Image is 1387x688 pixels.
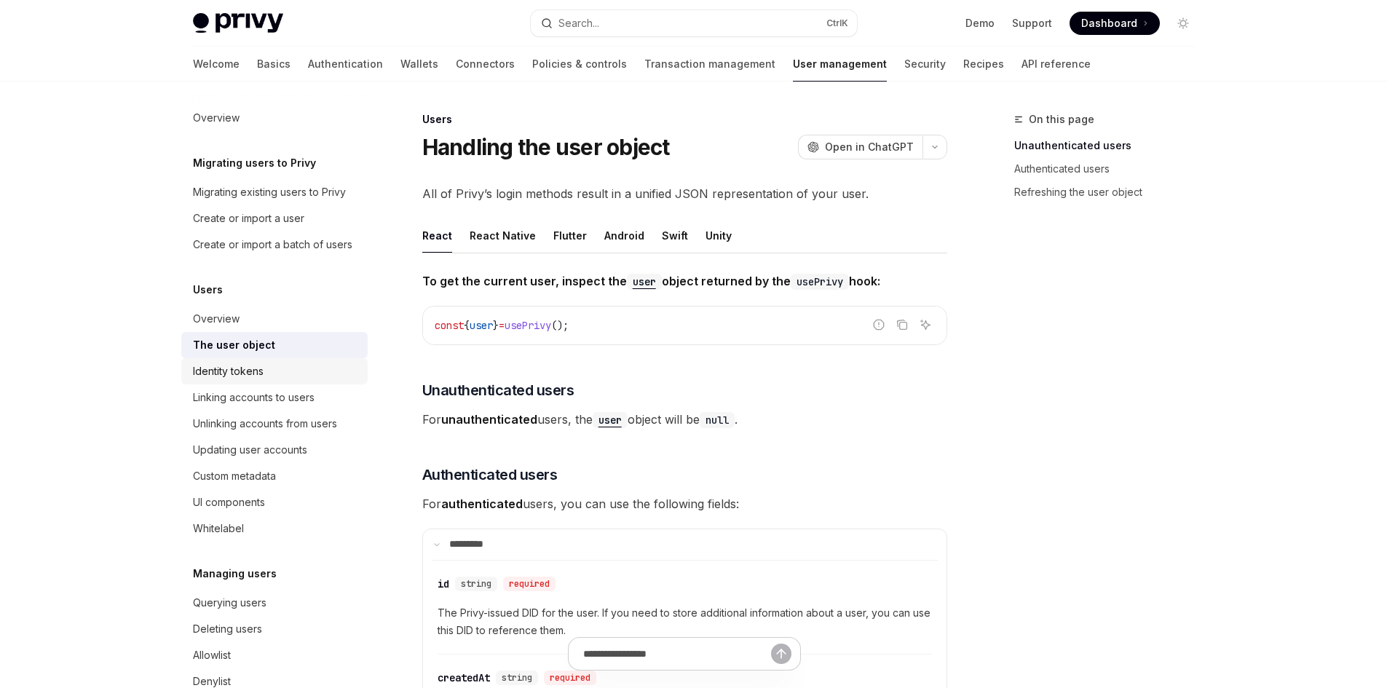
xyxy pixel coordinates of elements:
h5: Users [193,281,223,298]
button: Report incorrect code [869,315,888,334]
div: Whitelabel [193,520,244,537]
a: Migrating existing users to Privy [181,179,368,205]
a: Security [904,47,946,82]
button: Open search [531,10,857,36]
span: Open in ChatGPT [825,140,914,154]
a: user [593,412,628,427]
div: id [438,577,449,591]
span: The Privy-issued DID for the user. If you need to store additional information about a user, you ... [438,604,932,639]
h1: Handling the user object [422,134,670,160]
strong: To get the current user, inspect the object returned by the hook: [422,274,880,288]
input: Ask a question... [583,638,771,670]
div: Custom metadata [193,467,276,485]
a: UI components [181,489,368,515]
button: Unity [706,218,732,253]
code: usePrivy [791,274,849,290]
a: Overview [181,306,368,332]
div: Search... [558,15,599,32]
a: The user object [181,332,368,358]
a: Create or import a batch of users [181,232,368,258]
span: Ctrl K [826,17,848,29]
span: = [499,319,505,332]
button: Open in ChatGPT [798,135,922,159]
span: For users, you can use the following fields: [422,494,947,514]
span: Unauthenticated users [422,380,574,400]
span: On this page [1029,111,1094,128]
button: Android [604,218,644,253]
div: Create or import a user [193,210,304,227]
strong: unauthenticated [441,412,537,427]
div: Deleting users [193,620,262,638]
div: Users [422,112,947,127]
a: Identity tokens [181,358,368,384]
span: usePrivy [505,319,551,332]
a: Basics [257,47,291,82]
div: Querying users [193,594,266,612]
a: Authenticated users [1014,157,1206,181]
div: UI components [193,494,265,511]
h5: Managing users [193,565,277,582]
button: Swift [662,218,688,253]
a: User management [793,47,887,82]
a: Create or import a user [181,205,368,232]
a: Connectors [456,47,515,82]
a: Unlinking accounts from users [181,411,368,437]
button: Flutter [553,218,587,253]
span: string [461,578,491,590]
div: Overview [193,109,240,127]
div: Unlinking accounts from users [193,415,337,432]
a: user [627,274,662,288]
a: Deleting users [181,616,368,642]
span: } [493,319,499,332]
a: Recipes [963,47,1004,82]
span: Authenticated users [422,464,558,485]
div: Create or import a batch of users [193,236,352,253]
button: Send message [771,644,791,664]
img: light logo [193,13,283,33]
div: Migrating existing users to Privy [193,183,346,201]
a: Refreshing the user object [1014,181,1206,204]
a: Unauthenticated users [1014,134,1206,157]
a: Demo [965,16,995,31]
a: Support [1012,16,1052,31]
a: Linking accounts to users [181,384,368,411]
a: Wallets [400,47,438,82]
h5: Migrating users to Privy [193,154,316,172]
span: Dashboard [1081,16,1137,31]
button: Ask AI [916,315,935,334]
span: All of Privy’s login methods result in a unified JSON representation of your user. [422,183,947,204]
span: For users, the object will be . [422,409,947,430]
span: { [464,319,470,332]
button: React Native [470,218,536,253]
a: Policies & controls [532,47,627,82]
strong: authenticated [441,497,523,511]
span: (); [551,319,569,332]
div: Linking accounts to users [193,389,315,406]
button: Toggle dark mode [1171,12,1195,35]
div: required [503,577,556,591]
a: Allowlist [181,642,368,668]
a: Transaction management [644,47,775,82]
button: React [422,218,452,253]
a: Authentication [308,47,383,82]
code: user [627,274,662,290]
button: Copy the contents from the code block [893,315,912,334]
a: Custom metadata [181,463,368,489]
a: API reference [1022,47,1091,82]
span: const [435,319,464,332]
a: Whitelabel [181,515,368,542]
div: Updating user accounts [193,441,307,459]
div: The user object [193,336,275,354]
a: Querying users [181,590,368,616]
a: Overview [181,105,368,131]
code: user [593,412,628,428]
div: Identity tokens [193,363,264,380]
a: Dashboard [1070,12,1160,35]
a: Updating user accounts [181,437,368,463]
code: null [700,412,735,428]
span: user [470,319,493,332]
div: Allowlist [193,647,231,664]
div: Overview [193,310,240,328]
a: Welcome [193,47,240,82]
